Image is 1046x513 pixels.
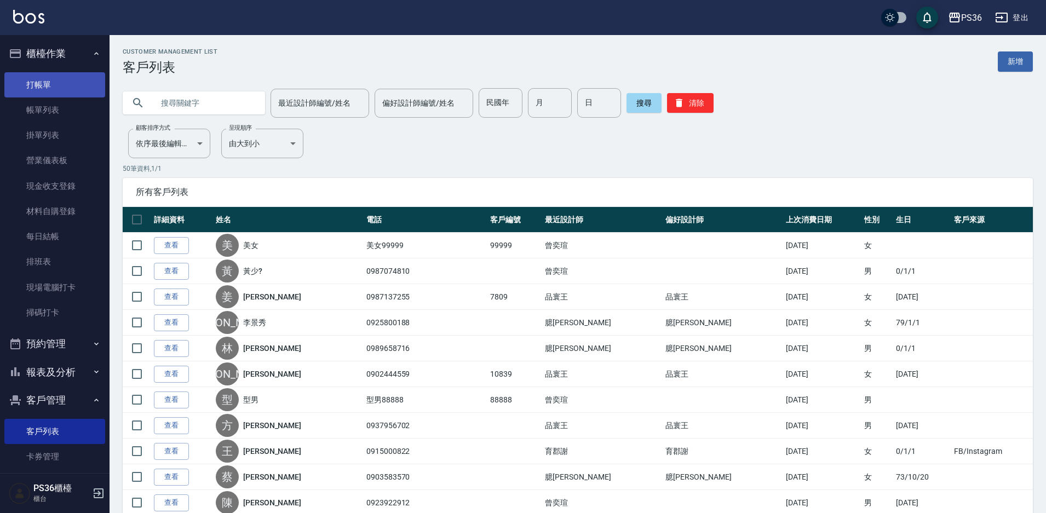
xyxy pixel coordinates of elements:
td: 7809 [487,284,542,310]
td: 育郡謝 [663,439,783,464]
td: 品寰王 [542,284,663,310]
td: 品寰王 [663,413,783,439]
div: PS36 [961,11,982,25]
td: 臆[PERSON_NAME] [663,464,783,490]
td: [DATE] [783,464,861,490]
td: 88888 [487,387,542,413]
div: 依序最後編輯時間 [128,129,210,158]
label: 顧客排序方式 [136,124,170,132]
td: 曾奕瑄 [542,258,663,284]
h2: Customer Management List [123,48,217,55]
a: 查看 [154,469,189,486]
td: 0987137255 [364,284,487,310]
div: 型 [216,388,239,411]
td: 品寰王 [663,284,783,310]
td: [DATE] [783,310,861,336]
td: 品寰王 [542,413,663,439]
div: 黃 [216,260,239,283]
td: 女 [861,361,893,387]
a: 型男 [243,394,258,405]
button: 報表及分析 [4,358,105,387]
td: 臆[PERSON_NAME] [663,336,783,361]
td: 曾奕瑄 [542,233,663,258]
td: 0989658716 [364,336,487,361]
a: 帳單列表 [4,97,105,123]
td: 男 [861,413,893,439]
button: save [916,7,938,28]
td: 臆[PERSON_NAME] [542,464,663,490]
a: [PERSON_NAME] [243,446,301,457]
th: 客戶編號 [487,207,542,233]
a: 打帳單 [4,72,105,97]
button: 搜尋 [627,93,662,113]
a: [PERSON_NAME] [243,368,301,379]
a: 查看 [154,314,189,331]
a: 查看 [154,366,189,383]
a: 客戶列表 [4,419,105,444]
button: 櫃檯作業 [4,39,105,68]
a: 卡券管理 [4,444,105,469]
img: Person [9,482,31,504]
td: [DATE] [783,233,861,258]
div: [PERSON_NAME] [216,311,239,334]
td: 臆[PERSON_NAME] [542,336,663,361]
th: 客戶來源 [951,207,1033,233]
a: 現場電腦打卡 [4,275,105,300]
td: 女 [861,464,893,490]
td: 女 [861,284,893,310]
td: 女 [861,439,893,464]
td: [DATE] [893,284,951,310]
a: 查看 [154,340,189,357]
div: 姜 [216,285,239,308]
a: 現金收支登錄 [4,174,105,199]
a: 查看 [154,494,189,511]
a: 排班表 [4,249,105,274]
a: 查看 [154,417,189,434]
td: 0987074810 [364,258,487,284]
td: 臆[PERSON_NAME] [663,310,783,336]
button: PS36 [944,7,986,29]
td: 育郡謝 [542,439,663,464]
td: 曾奕瑄 [542,387,663,413]
a: 新增 [998,51,1033,72]
td: 男 [861,387,893,413]
td: 女 [861,233,893,258]
button: 客戶管理 [4,386,105,414]
a: 入金管理 [4,469,105,494]
a: [PERSON_NAME] [243,291,301,302]
div: 由大到小 [221,129,303,158]
td: 0925800188 [364,310,487,336]
th: 最近設計師 [542,207,663,233]
div: 美 [216,234,239,257]
td: 男 [861,258,893,284]
a: 黃少? [243,266,262,276]
td: 臆[PERSON_NAME] [542,310,663,336]
td: 10839 [487,361,542,387]
a: 材料自購登錄 [4,199,105,224]
h5: PS36櫃檯 [33,483,89,494]
td: 79/1/1 [893,310,951,336]
a: 查看 [154,391,189,408]
a: [PERSON_NAME] [243,420,301,431]
th: 電話 [364,207,487,233]
td: 0/1/1 [893,336,951,361]
th: 性別 [861,207,893,233]
td: [DATE] [783,439,861,464]
td: 男 [861,336,893,361]
td: 型男88888 [364,387,487,413]
a: 每日結帳 [4,224,105,249]
label: 呈現順序 [229,124,252,132]
td: FB/Instagram [951,439,1033,464]
td: 73/10/20 [893,464,951,490]
button: 預約管理 [4,330,105,358]
td: 0915000822 [364,439,487,464]
td: 品寰王 [663,361,783,387]
input: 搜尋關鍵字 [153,88,256,118]
img: Logo [13,10,44,24]
a: 查看 [154,289,189,306]
td: [DATE] [893,361,951,387]
div: [PERSON_NAME] [216,362,239,385]
th: 詳細資料 [151,207,213,233]
a: 查看 [154,237,189,254]
td: [DATE] [783,336,861,361]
